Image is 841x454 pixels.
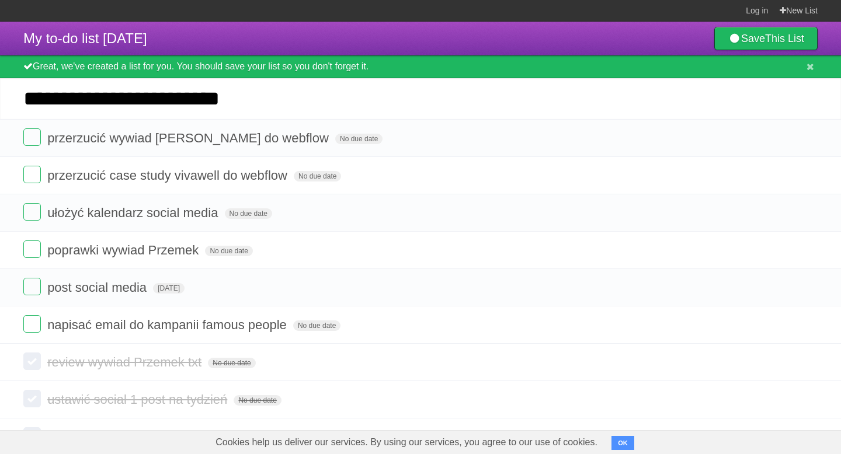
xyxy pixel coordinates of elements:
[23,30,147,46] span: My to-do list [DATE]
[47,205,221,220] span: ułożyć kalendarz social media
[47,317,290,332] span: napisać email do kampanii famous people
[47,355,204,369] span: review wywiad Przemek txt
[714,27,818,50] a: SaveThis List
[23,166,41,183] label: Done
[205,246,252,256] span: No due date
[47,131,332,145] span: przerzucić wywiad [PERSON_NAME] do webflow
[23,203,41,221] label: Done
[23,278,41,295] label: Done
[23,240,41,258] label: Done
[765,33,804,44] b: This List
[47,243,201,257] span: poprawki wywiad Przemek
[23,352,41,370] label: Done
[23,390,41,407] label: Done
[204,431,609,454] span: Cookies help us deliver our services. By using our services, you agree to our use of cookies.
[47,168,290,183] span: przerzucić case study vivawell do webflow
[153,283,185,294] span: [DATE]
[47,392,230,407] span: ustawić social 1 post na tydzień
[294,171,341,181] span: No due date
[335,134,383,144] span: No due date
[208,358,255,368] span: No due date
[47,280,150,295] span: post social media
[47,429,172,444] span: opublikować glossary
[611,436,634,450] button: OK
[23,315,41,333] label: Done
[293,320,340,331] span: No due date
[23,427,41,445] label: Done
[234,395,281,406] span: No due date
[225,208,272,219] span: No due date
[23,128,41,146] label: Done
